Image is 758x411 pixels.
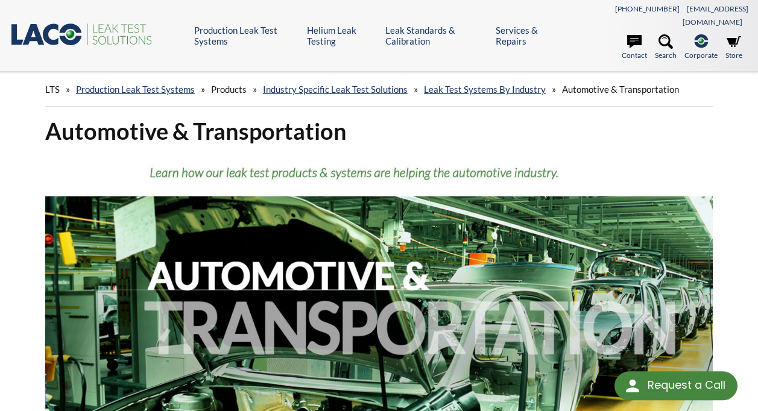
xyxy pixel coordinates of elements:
div: » » » » » [45,72,713,107]
a: Contact [622,34,647,61]
h1: Automotive & Transportation [45,116,713,146]
span: LTS [45,84,60,95]
a: Leak Standards & Calibration [385,25,487,46]
a: Store [725,34,742,61]
div: Request a Call [614,371,737,400]
a: Services & Repairs [496,25,561,46]
a: [PHONE_NUMBER] [615,4,680,13]
img: round button [623,376,642,395]
a: Production Leak Test Systems [76,84,195,95]
a: Production Leak Test Systems [194,25,297,46]
a: Industry Specific Leak Test Solutions [263,84,408,95]
span: Automotive & Transportation [562,84,679,95]
a: Leak Test Systems by Industry [424,84,546,95]
a: Helium Leak Testing [307,25,377,46]
span: Products [211,84,247,95]
a: [EMAIL_ADDRESS][DOMAIN_NAME] [683,4,748,27]
span: Corporate [684,49,718,61]
div: Request a Call [648,371,725,399]
a: Search [655,34,677,61]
